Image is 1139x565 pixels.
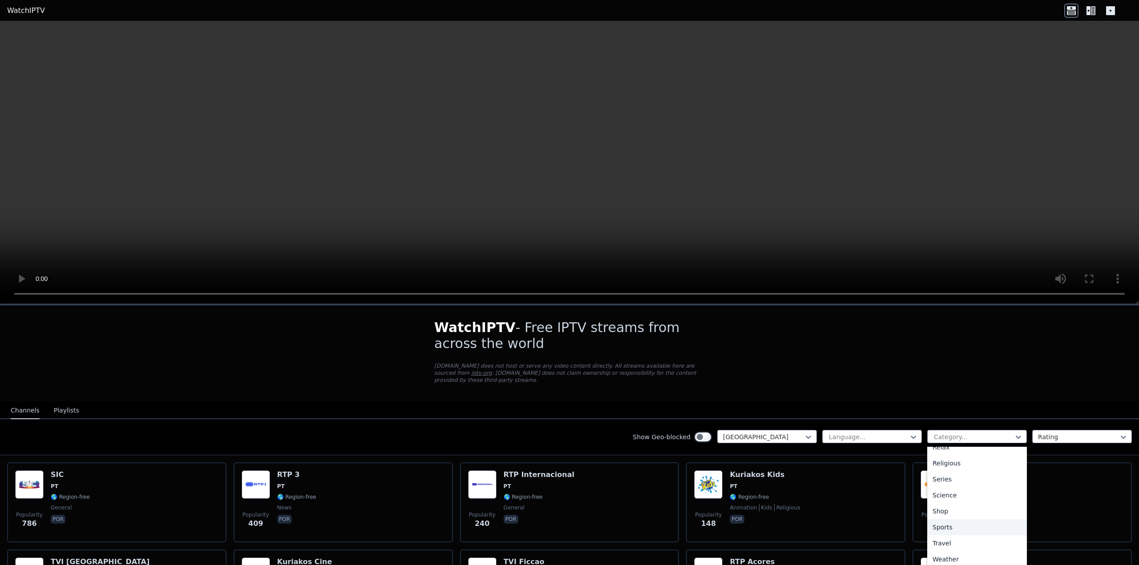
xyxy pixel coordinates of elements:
[701,518,716,529] span: 148
[277,493,316,501] span: 🌎 Region-free
[927,487,1027,503] div: Science
[504,483,511,490] span: PT
[730,483,737,490] span: PT
[434,320,705,352] h1: - Free IPTV streams from across the world
[242,511,269,518] span: Popularity
[7,5,45,16] a: WatchIPTV
[633,433,691,441] label: Show Geo-blocked
[277,483,285,490] span: PT
[927,439,1027,455] div: Relax
[730,493,769,501] span: 🌎 Region-free
[759,504,772,511] span: kids
[927,535,1027,551] div: Travel
[927,503,1027,519] div: Shop
[730,515,744,524] p: por
[695,511,722,518] span: Popularity
[921,511,948,518] span: Popularity
[927,471,1027,487] div: Series
[504,504,525,511] span: general
[11,402,40,419] button: Channels
[469,511,496,518] span: Popularity
[277,515,292,524] p: por
[468,470,497,499] img: RTP Internacional
[277,470,316,479] h6: RTP 3
[730,470,800,479] h6: Kuriakos Kids
[504,470,574,479] h6: RTP Internacional
[16,511,43,518] span: Popularity
[927,519,1027,535] div: Sports
[730,504,757,511] span: animation
[471,370,492,376] a: iptv-org
[927,455,1027,471] div: Religious
[475,518,489,529] span: 240
[774,504,800,511] span: religious
[51,504,72,511] span: general
[51,483,58,490] span: PT
[51,515,65,524] p: por
[54,402,79,419] button: Playlists
[694,470,723,499] img: Kuriakos Kids
[51,470,90,479] h6: SIC
[51,493,90,501] span: 🌎 Region-free
[921,470,949,499] img: RTP Africa
[248,518,263,529] span: 409
[504,515,518,524] p: por
[504,493,543,501] span: 🌎 Region-free
[434,320,516,335] span: WatchIPTV
[15,470,44,499] img: SIC
[22,518,36,529] span: 786
[277,504,291,511] span: news
[434,362,705,384] p: [DOMAIN_NAME] does not host or serve any video content directly. All streams available here are s...
[242,470,270,499] img: RTP 3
